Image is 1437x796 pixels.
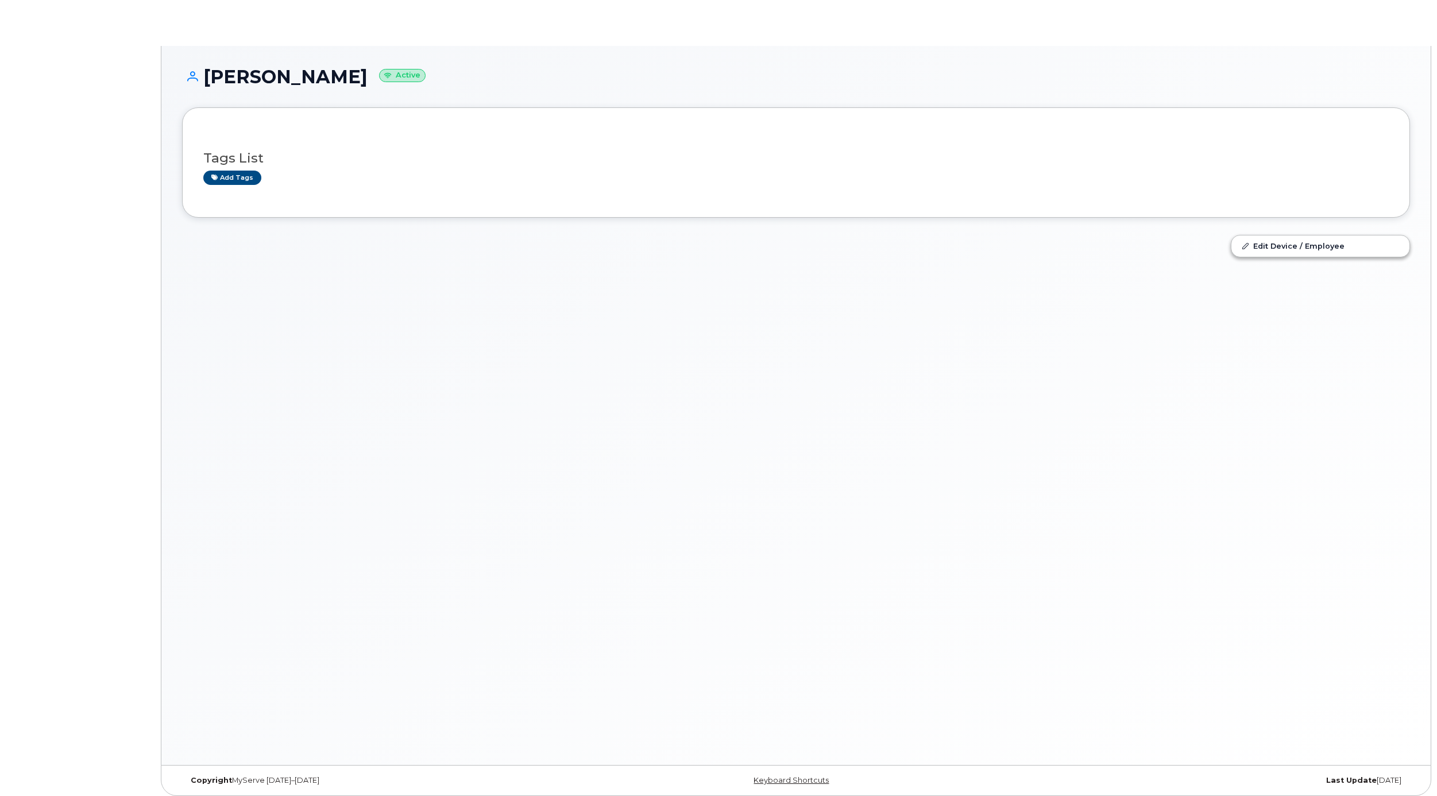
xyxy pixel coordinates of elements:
[1001,776,1410,785] div: [DATE]
[203,151,1389,165] h3: Tags List
[1231,235,1409,256] a: Edit Device / Employee
[182,67,1410,87] h1: [PERSON_NAME]
[191,776,232,785] strong: Copyright
[203,171,261,185] a: Add tags
[379,69,426,82] small: Active
[182,776,592,785] div: MyServe [DATE]–[DATE]
[754,776,829,785] a: Keyboard Shortcuts
[1326,776,1377,785] strong: Last Update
